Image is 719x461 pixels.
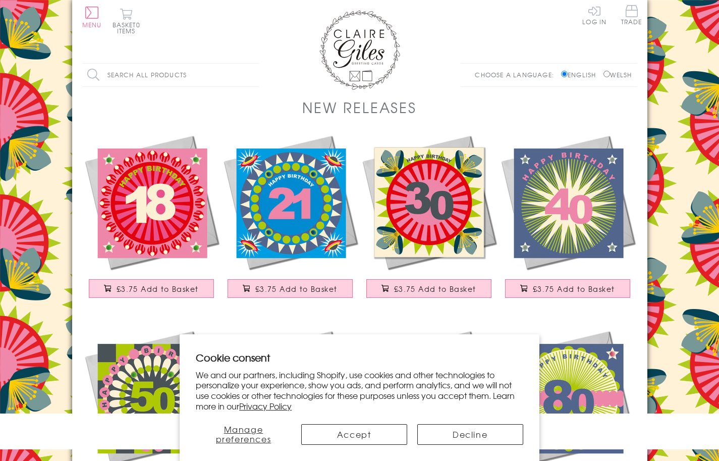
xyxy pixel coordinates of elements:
[360,133,499,308] a: Birthday Card, Age 30 - Flowers, Happy 30th Birthday, Embellished with pompoms £3.75 Add to Basket
[249,64,259,86] input: Search
[499,133,637,308] a: Birthday Card, Age 40 - Starburst, Happy 40th Birthday, Embellished with pompoms £3.75 Add to Basket
[82,133,221,272] img: Birthday Card, Age 18 - Pink Circle, Happy 18th Birthday, Embellished with pompoms
[255,284,338,294] span: £3.75 Add to Basket
[319,10,400,90] img: Claire Giles Greetings Cards
[505,279,630,298] button: £3.75 Add to Basket
[394,284,476,294] span: £3.75 Add to Basket
[196,424,291,445] button: Manage preferences
[221,133,360,272] img: Birthday Card, Age 21 - Blue Circle, Happy 21st Birthday, Embellished with pompoms
[117,20,140,35] span: 0 items
[603,71,610,77] input: Welsh
[113,8,140,34] button: Basket0 items
[196,350,523,365] h2: Cookie consent
[89,279,214,298] button: £3.75 Add to Basket
[82,20,102,29] span: Menu
[82,133,221,308] a: Birthday Card, Age 18 - Pink Circle, Happy 18th Birthday, Embellished with pompoms £3.75 Add to B...
[82,64,259,86] input: Search all products
[621,5,642,25] span: Trade
[302,97,416,118] h1: New Releases
[117,284,199,294] span: £3.75 Add to Basket
[239,400,292,412] a: Privacy Policy
[360,133,499,272] img: Birthday Card, Age 30 - Flowers, Happy 30th Birthday, Embellished with pompoms
[417,424,523,445] button: Decline
[475,70,559,79] p: Choose a language:
[196,370,523,412] p: We and our partners, including Shopify, use cookies and other technologies to personalize your ex...
[216,423,271,445] span: Manage preferences
[561,70,601,79] label: English
[499,133,637,272] img: Birthday Card, Age 40 - Starburst, Happy 40th Birthday, Embellished with pompoms
[621,5,642,27] a: Trade
[533,284,615,294] span: £3.75 Add to Basket
[221,133,360,308] a: Birthday Card, Age 21 - Blue Circle, Happy 21st Birthday, Embellished with pompoms £3.75 Add to B...
[366,279,491,298] button: £3.75 Add to Basket
[82,7,102,28] button: Menu
[301,424,407,445] button: Accept
[582,5,606,25] a: Log In
[603,70,632,79] label: Welsh
[561,71,568,77] input: English
[228,279,353,298] button: £3.75 Add to Basket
